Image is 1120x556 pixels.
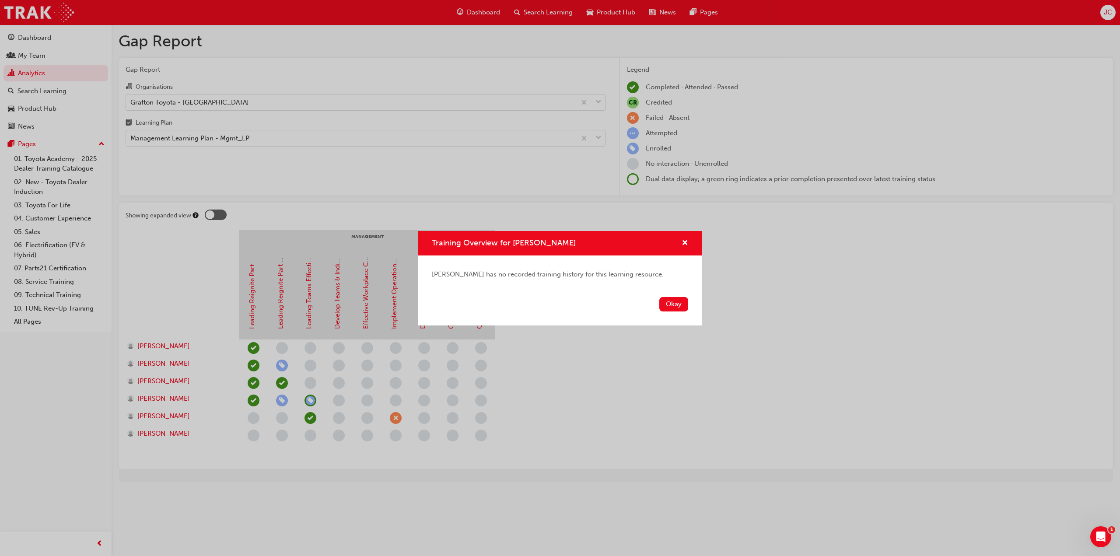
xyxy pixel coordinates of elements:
[432,238,576,248] span: Training Overview for [PERSON_NAME]
[418,231,702,325] div: Training Overview for Jermaine Clarke
[659,297,688,311] button: Okay
[432,269,688,280] div: [PERSON_NAME] has no recorded training history for this learning resource.
[682,240,688,248] span: cross-icon
[682,238,688,249] button: cross-icon
[1090,526,1111,547] iframe: Intercom live chat
[1108,526,1115,533] span: 1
